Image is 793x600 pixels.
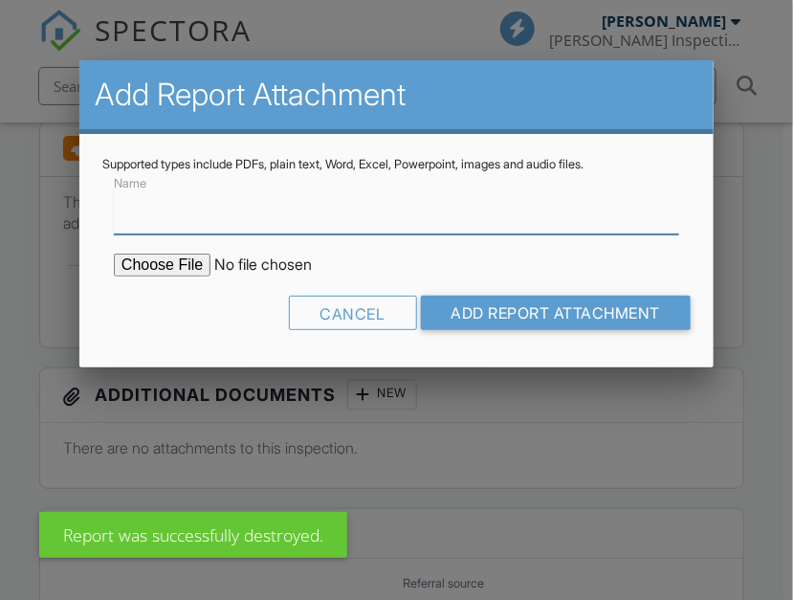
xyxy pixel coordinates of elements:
div: Cancel [289,296,417,330]
input: Add Report Attachment [421,296,692,330]
div: Report was successfully destroyed. [39,512,347,558]
h2: Add Report Attachment [95,76,698,114]
label: Name [114,175,146,192]
div: Supported types include PDFs, plain text, Word, Excel, Powerpoint, images and audio files. [102,157,691,172]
